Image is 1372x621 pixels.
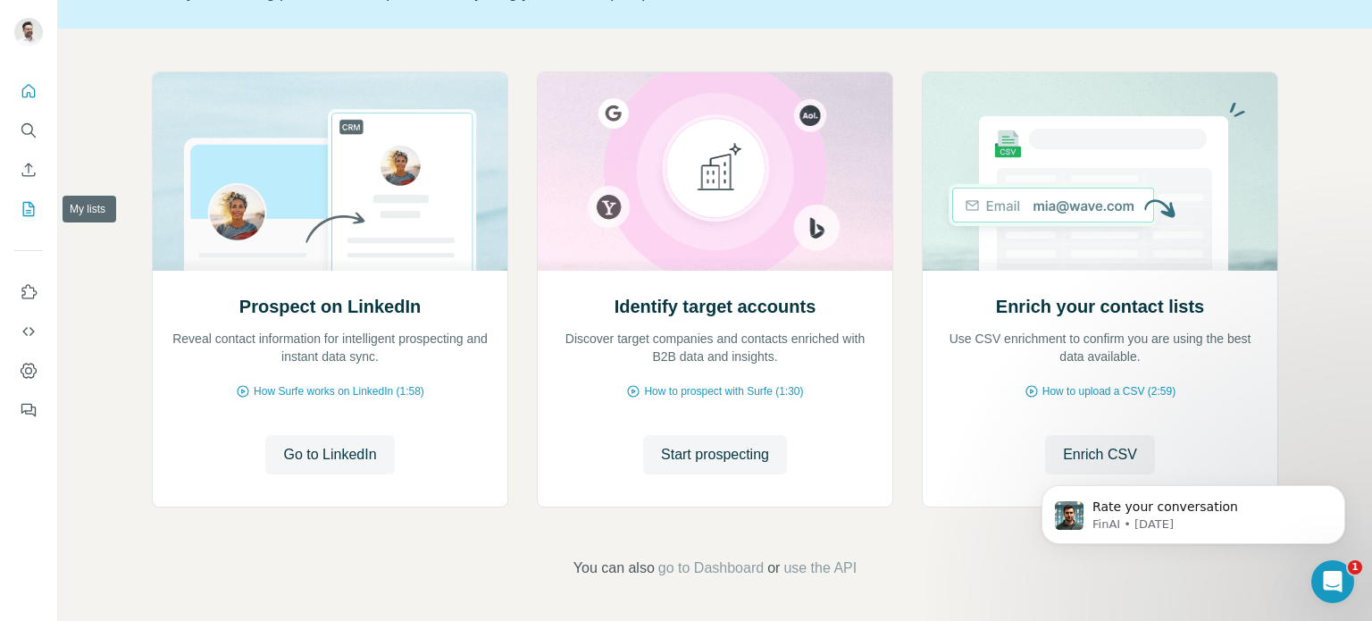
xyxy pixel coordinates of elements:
[941,330,1259,365] p: Use CSV enrichment to confirm you are using the best data available.
[1045,435,1155,474] button: Enrich CSV
[254,383,424,399] span: How Surfe works on LinkedIn (1:58)
[1348,560,1362,575] span: 1
[537,72,893,271] img: Identify target accounts
[14,394,43,426] button: Feedback
[658,558,764,579] button: go to Dashboard
[14,75,43,107] button: Quick start
[661,444,769,466] span: Start prospecting
[14,114,43,147] button: Search
[1063,444,1137,466] span: Enrich CSV
[14,355,43,387] button: Dashboard
[171,330,489,365] p: Reveal contact information for intelligent prospecting and instant data sync.
[556,330,874,365] p: Discover target companies and contacts enriched with B2B data and insights.
[14,276,43,308] button: Use Surfe on LinkedIn
[239,294,421,319] h2: Prospect on LinkedIn
[14,315,43,348] button: Use Surfe API
[922,72,1278,271] img: Enrich your contact lists
[783,558,857,579] button: use the API
[573,558,655,579] span: You can also
[1042,383,1175,399] span: How to upload a CSV (2:59)
[644,383,803,399] span: How to prospect with Surfe (1:30)
[283,444,376,466] span: Go to LinkedIn
[1015,448,1372,573] iframe: Intercom notifications message
[14,154,43,186] button: Enrich CSV
[14,18,43,46] img: Avatar
[1311,560,1354,603] iframe: Intercom live chat
[14,193,43,225] button: My lists
[767,558,780,579] span: or
[996,294,1204,319] h2: Enrich your contact lists
[643,435,787,474] button: Start prospecting
[265,435,394,474] button: Go to LinkedIn
[152,72,508,271] img: Prospect on LinkedIn
[615,294,816,319] h2: Identify target accounts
